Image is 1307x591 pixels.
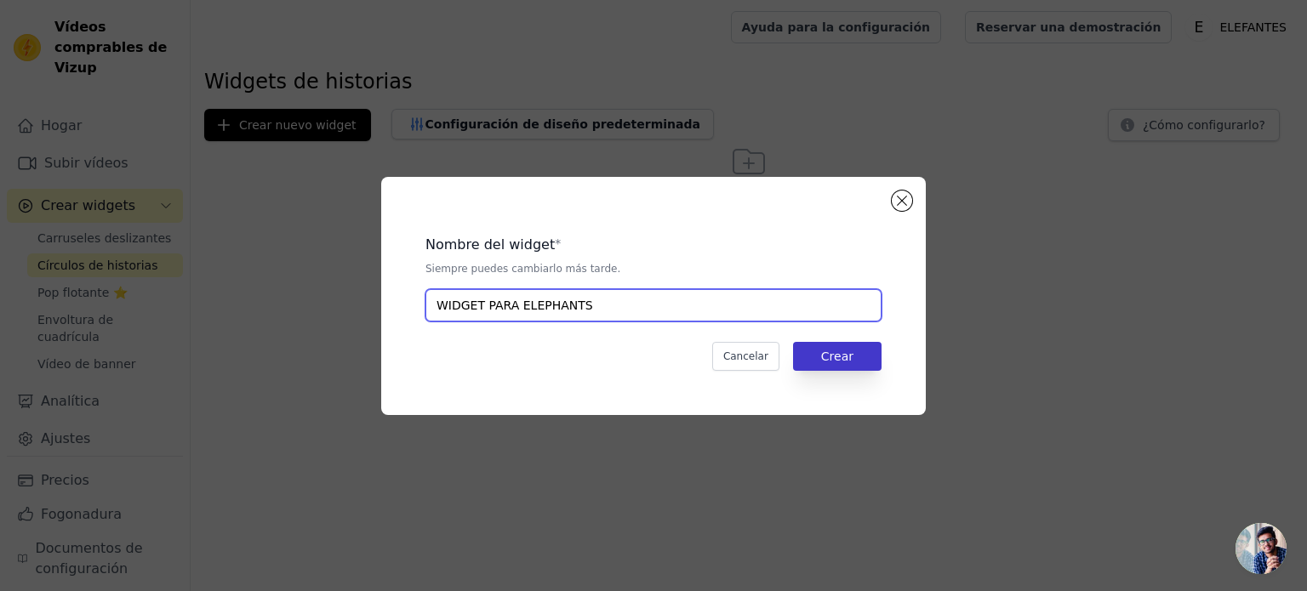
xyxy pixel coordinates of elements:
[1236,523,1287,574] div: Chat abierto
[821,349,853,363] font: Crear
[723,350,768,362] font: Cancelar
[892,190,912,211] button: Cerrar modal
[425,236,555,253] font: Nombre del widget
[425,263,620,275] font: Siempre puedes cambiarlo más tarde.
